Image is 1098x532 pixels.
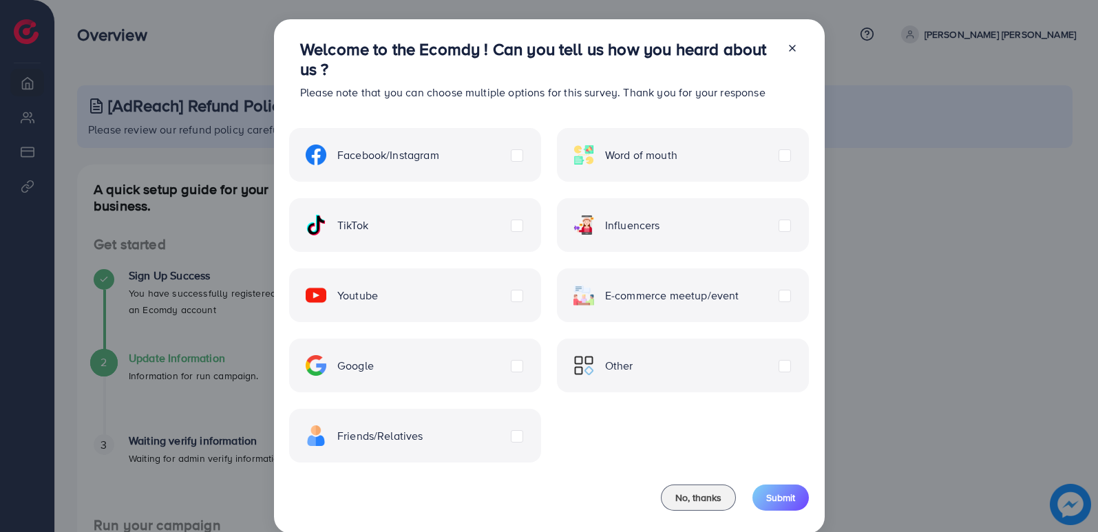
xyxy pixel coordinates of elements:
[337,428,423,444] span: Friends/Relatives
[573,145,594,165] img: ic-word-of-mouth.a439123d.svg
[675,491,721,504] span: No, thanks
[661,485,736,511] button: No, thanks
[752,485,809,511] button: Submit
[573,355,594,376] img: ic-other.99c3e012.svg
[573,215,594,235] img: ic-influencers.a620ad43.svg
[300,39,776,79] h3: Welcome to the Ecomdy ! Can you tell us how you heard about us ?
[337,217,368,233] span: TikTok
[573,285,594,306] img: ic-ecommerce.d1fa3848.svg
[337,147,439,163] span: Facebook/Instagram
[605,288,739,304] span: E-commerce meetup/event
[306,215,326,235] img: ic-tiktok.4b20a09a.svg
[306,285,326,306] img: ic-youtube.715a0ca2.svg
[300,84,776,100] p: Please note that you can choose multiple options for this survey. Thank you for your response
[605,358,633,374] span: Other
[306,145,326,165] img: ic-facebook.134605ef.svg
[605,147,677,163] span: Word of mouth
[337,358,374,374] span: Google
[306,355,326,376] img: ic-google.5bdd9b68.svg
[306,425,326,446] img: ic-freind.8e9a9d08.svg
[605,217,660,233] span: Influencers
[766,491,795,504] span: Submit
[337,288,378,304] span: Youtube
